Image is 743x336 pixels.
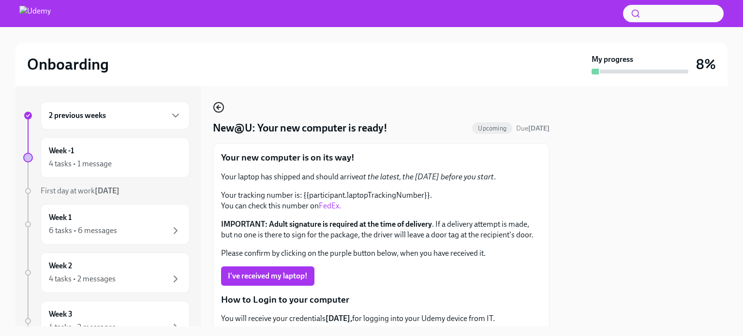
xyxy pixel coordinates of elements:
[221,190,541,211] p: Your tracking number is: {{participant.laptopTrackingNumber}}. You can check this number on
[23,137,190,178] a: Week -14 tasks • 1 message
[326,314,352,323] strong: [DATE],
[49,274,116,284] div: 4 tasks • 2 messages
[228,271,308,281] span: I've received my laptop!
[49,110,106,121] h6: 2 previous weeks
[49,261,72,271] h6: Week 2
[359,172,494,181] em: at the latest, the [DATE] before you start
[95,186,119,195] strong: [DATE]
[221,219,541,240] p: . If a delivery attempt is made, but no one is there to sign for the package, the driver will lea...
[23,204,190,245] a: Week 16 tasks • 6 messages
[221,293,541,306] p: How to Login to your computer
[49,146,74,156] h6: Week -1
[221,248,541,259] p: Please confirm by clicking on the purple button below, when you have received it.
[49,322,116,333] div: 4 tasks • 2 messages
[319,201,341,210] a: FedEx.
[213,121,387,135] h4: New@U: Your new computer is ready!
[41,102,190,130] div: 2 previous weeks
[49,212,72,223] h6: Week 1
[23,252,190,293] a: Week 24 tasks • 2 messages
[221,151,541,164] p: Your new computer is on its way!
[49,225,117,236] div: 6 tasks • 6 messages
[23,186,190,196] a: First day at work[DATE]
[19,6,51,21] img: Udemy
[221,266,314,286] button: I've received my laptop!
[221,219,432,229] strong: IMPORTANT: Adult signature is required at the time of delivery
[221,172,541,182] p: Your laptop has shipped and should arrive .
[41,186,119,195] span: First day at work
[516,124,550,133] span: October 4th, 2025 13:00
[696,56,716,73] h3: 8%
[592,54,633,65] strong: My progress
[516,124,550,132] span: Due
[221,313,541,324] p: You will receive your credentials for logging into your Udemy device from IT.
[49,159,112,169] div: 4 tasks • 1 message
[472,125,512,132] span: Upcoming
[528,124,550,132] strong: [DATE]
[27,55,109,74] h2: Onboarding
[49,309,73,320] h6: Week 3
